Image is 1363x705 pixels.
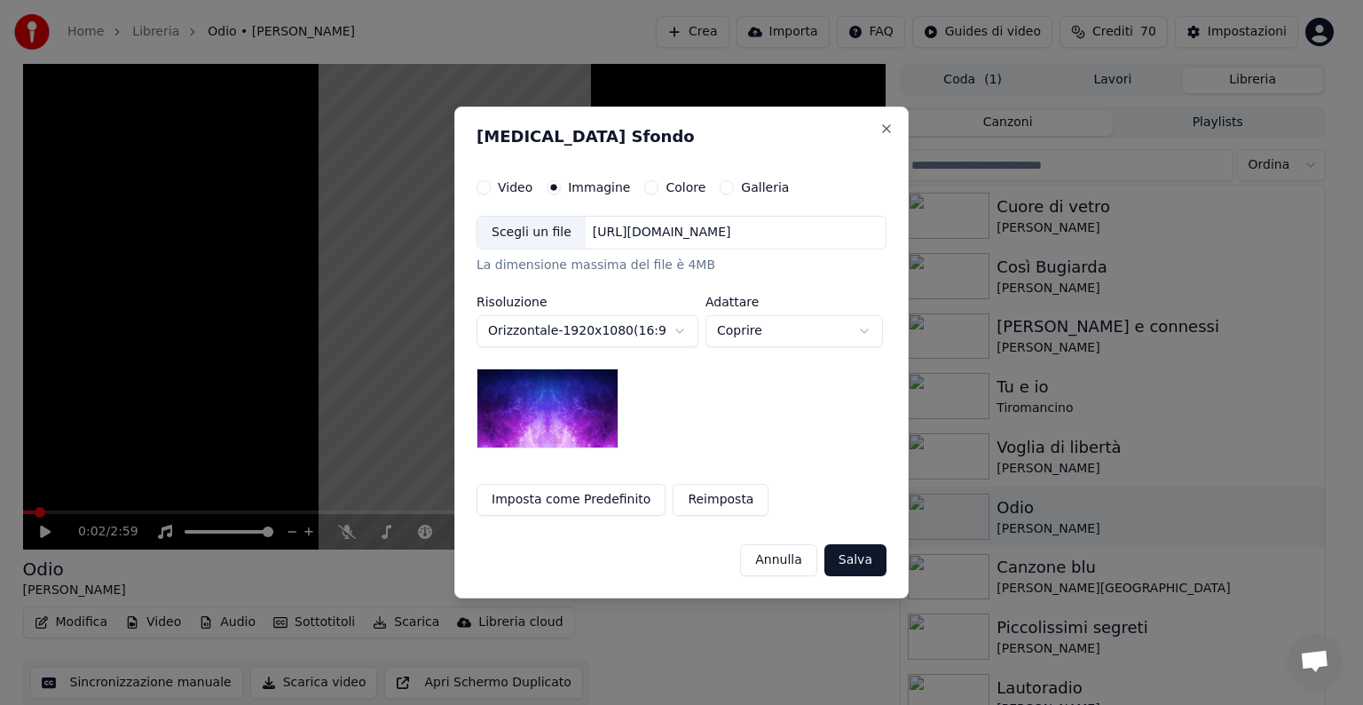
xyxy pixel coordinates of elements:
div: Scegli un file [477,217,586,249]
label: Immagine [568,181,630,194]
label: Adattare [705,296,883,308]
button: Reimposta [673,484,768,516]
div: [URL][DOMAIN_NAME] [586,224,738,242]
button: Annulla [740,544,817,576]
div: La dimensione massima del file è 4MB [477,257,886,274]
label: Risoluzione [477,296,698,308]
button: Salva [824,544,886,576]
label: Colore [666,181,705,194]
h2: [MEDICAL_DATA] Sfondo [477,129,886,145]
label: Video [498,181,532,194]
button: Imposta come Predefinito [477,484,666,516]
label: Galleria [741,181,789,194]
